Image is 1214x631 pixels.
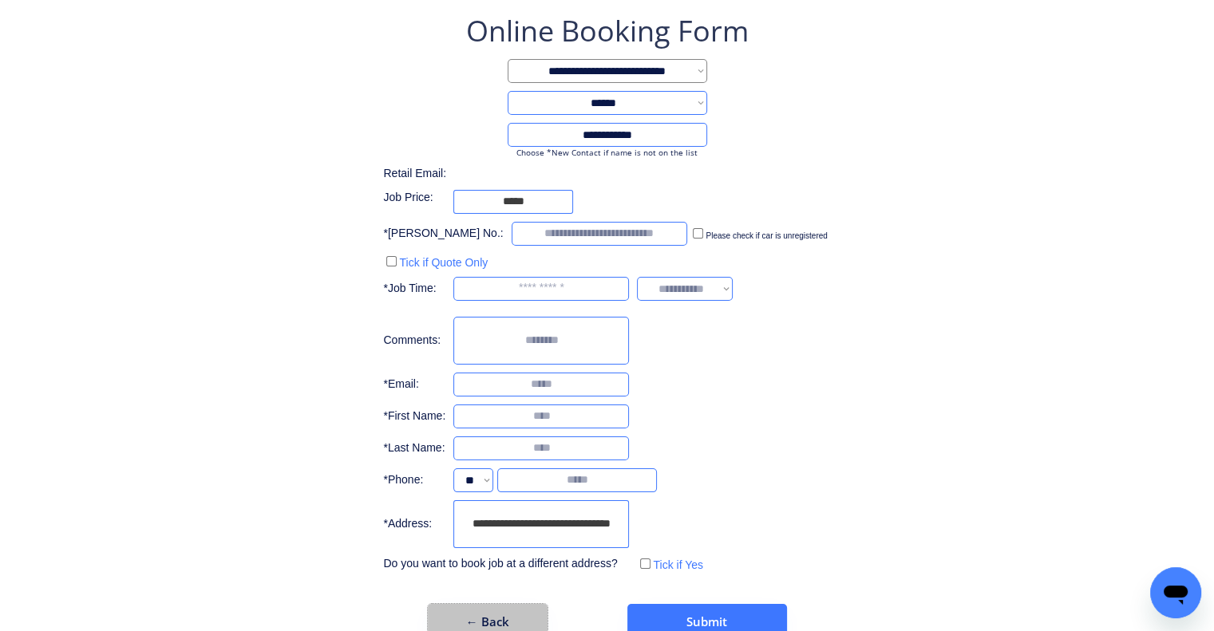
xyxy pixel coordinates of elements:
[706,231,827,240] label: Please check if car is unregistered
[383,377,445,392] div: *Email:
[383,166,463,182] div: Retail Email:
[383,556,629,572] div: Do you want to book job at a different address?
[653,558,703,571] label: Tick if Yes
[1150,567,1201,618] iframe: Button to launch messaging window
[383,516,445,532] div: *Address:
[383,408,445,424] div: *First Name:
[383,281,445,297] div: *Job Time:
[383,190,445,206] div: Job Price:
[383,333,445,349] div: Comments:
[383,472,445,488] div: *Phone:
[383,440,445,456] div: *Last Name:
[399,256,488,269] label: Tick if Quote Only
[466,11,749,51] div: Online Booking Form
[383,226,503,242] div: *[PERSON_NAME] No.:
[508,147,707,158] div: Choose *New Contact if name is not on the list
